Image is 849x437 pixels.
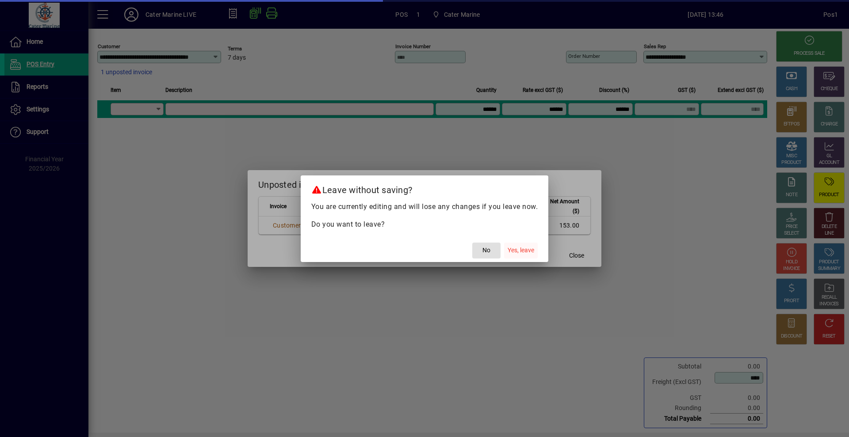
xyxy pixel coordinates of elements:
[482,246,490,255] span: No
[504,243,538,258] button: Yes, leave
[472,243,501,258] button: No
[508,246,534,255] span: Yes, leave
[311,219,538,230] p: Do you want to leave?
[311,201,538,212] p: You are currently editing and will lose any changes if you leave now.
[301,175,549,201] h2: Leave without saving?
